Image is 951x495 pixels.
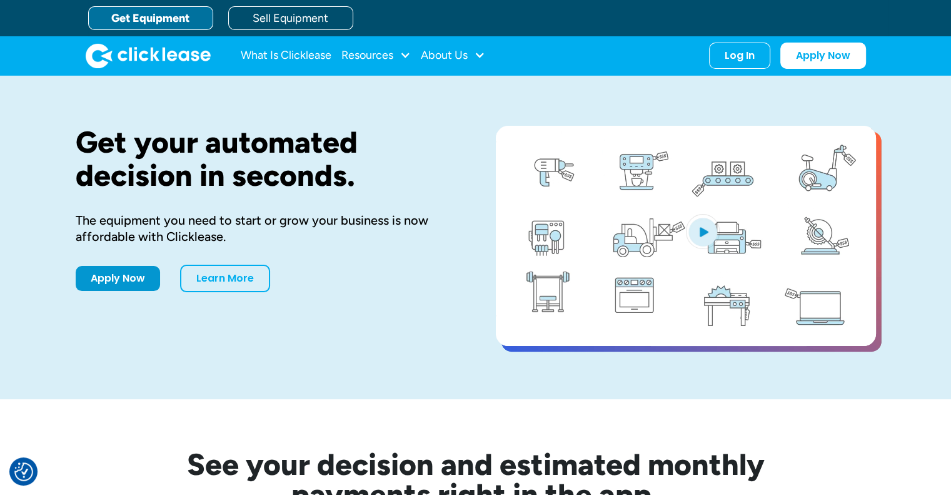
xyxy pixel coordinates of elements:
[76,126,456,192] h1: Get your automated decision in seconds.
[76,266,160,291] a: Apply Now
[76,212,456,245] div: The equipment you need to start or grow your business is now affordable with Clicklease.
[14,462,33,481] button: Consent Preferences
[341,43,411,68] div: Resources
[725,49,755,62] div: Log In
[88,6,213,30] a: Get Equipment
[228,6,353,30] a: Sell Equipment
[686,214,720,249] img: Blue play button logo on a light blue circular background
[780,43,866,69] a: Apply Now
[180,265,270,292] a: Learn More
[86,43,211,68] a: home
[496,126,876,346] a: open lightbox
[86,43,211,68] img: Clicklease logo
[421,43,485,68] div: About Us
[241,43,331,68] a: What Is Clicklease
[14,462,33,481] img: Revisit consent button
